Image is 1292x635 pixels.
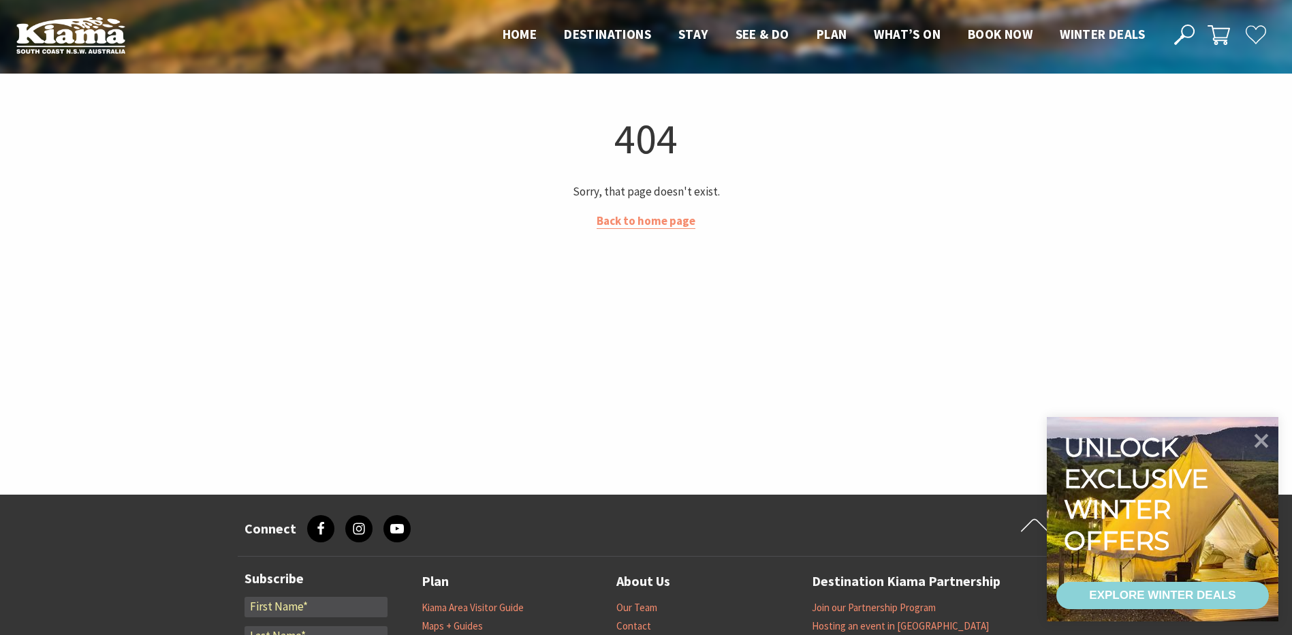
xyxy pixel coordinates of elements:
[1089,582,1235,609] div: EXPLORE WINTER DEALS
[422,570,449,593] a: Plan
[616,619,651,633] a: Contact
[616,601,657,615] a: Our Team
[245,521,296,537] h3: Connect
[489,24,1159,46] nav: Main Menu
[245,570,388,587] h3: Subscribe
[245,597,388,617] input: First Name*
[503,26,537,42] span: Home
[564,26,651,42] span: Destinations
[243,111,1050,166] h1: 404
[616,570,670,593] a: About Us
[678,26,708,42] span: Stay
[422,601,524,615] a: Kiama Area Visitor Guide
[243,183,1050,201] p: Sorry, that page doesn't exist.
[1064,432,1214,556] div: Unlock exclusive winter offers
[1056,582,1269,609] a: EXPLORE WINTER DEALS
[812,619,989,633] a: Hosting an event in [GEOGRAPHIC_DATA]
[597,213,695,229] a: Back to home page
[1060,26,1145,42] span: Winter Deals
[968,26,1033,42] span: Book now
[874,26,941,42] span: What’s On
[422,619,483,633] a: Maps + Guides
[812,570,1000,593] a: Destination Kiama Partnership
[16,16,125,54] img: Kiama Logo
[812,601,936,615] a: Join our Partnership Program
[736,26,789,42] span: See & Do
[817,26,847,42] span: Plan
